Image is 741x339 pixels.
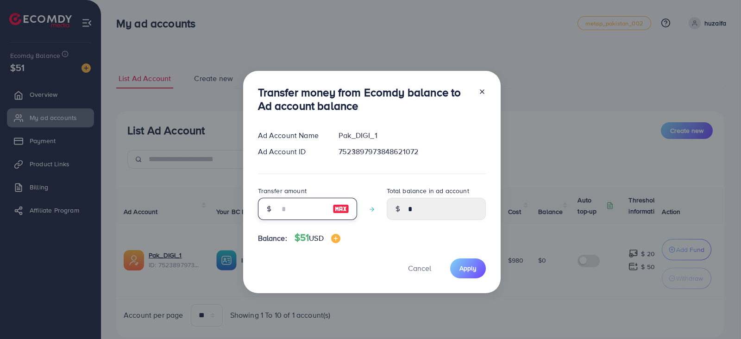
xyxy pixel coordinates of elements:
[331,146,493,157] div: 7523897973848621072
[331,234,340,243] img: image
[408,263,431,273] span: Cancel
[702,297,734,332] iframe: Chat
[295,232,340,244] h4: $51
[387,186,469,195] label: Total balance in ad account
[396,258,443,278] button: Cancel
[459,264,477,273] span: Apply
[258,233,287,244] span: Balance:
[450,258,486,278] button: Apply
[258,186,307,195] label: Transfer amount
[309,233,323,243] span: USD
[251,130,332,141] div: Ad Account Name
[331,130,493,141] div: Pak_DIGI_1
[258,86,471,113] h3: Transfer money from Ecomdy balance to Ad account balance
[251,146,332,157] div: Ad Account ID
[333,203,349,214] img: image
